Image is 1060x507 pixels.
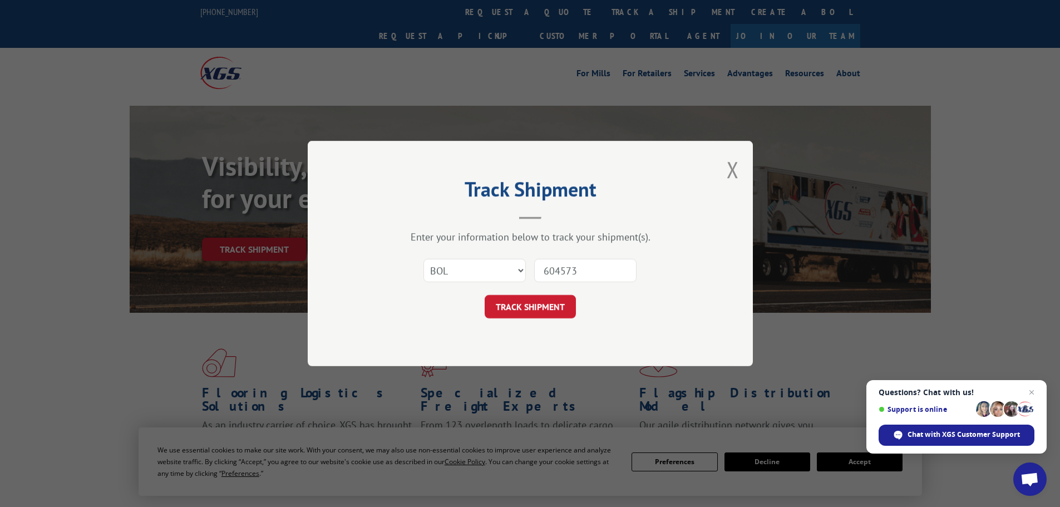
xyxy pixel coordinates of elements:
[363,230,697,243] div: Enter your information below to track your shipment(s).
[1025,386,1038,399] span: Close chat
[879,388,1034,397] span: Questions? Chat with us!
[534,259,637,282] input: Number(s)
[1013,462,1047,496] div: Open chat
[363,181,697,203] h2: Track Shipment
[879,425,1034,446] div: Chat with XGS Customer Support
[908,430,1020,440] span: Chat with XGS Customer Support
[485,295,576,318] button: TRACK SHIPMENT
[879,405,972,414] span: Support is online
[727,155,739,184] button: Close modal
